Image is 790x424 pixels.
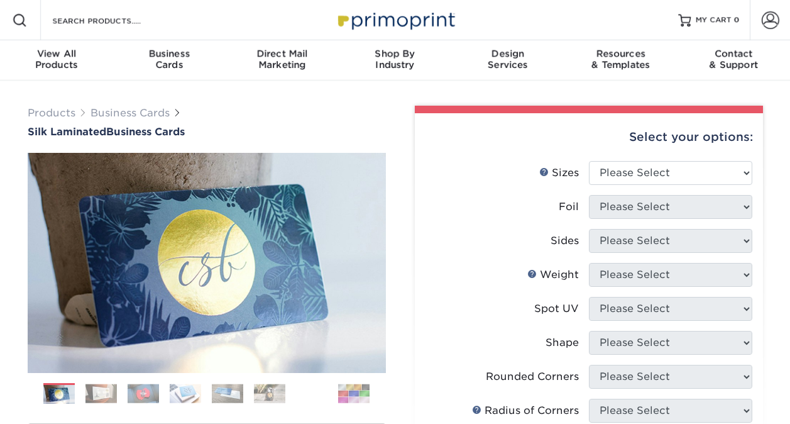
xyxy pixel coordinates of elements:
[113,48,226,59] span: Business
[696,15,732,26] span: MY CART
[226,48,339,59] span: Direct Mail
[539,165,579,181] div: Sizes
[339,48,452,70] div: Industry
[546,335,579,350] div: Shape
[564,48,678,59] span: Resources
[534,301,579,316] div: Spot UV
[425,113,753,161] div: Select your options:
[486,369,579,384] div: Rounded Corners
[677,48,790,70] div: & Support
[472,403,579,418] div: Radius of Corners
[85,384,117,403] img: Business Cards 02
[339,40,452,81] a: Shop ByIndustry
[128,384,159,403] img: Business Cards 03
[170,384,201,403] img: Business Cards 04
[226,48,339,70] div: Marketing
[28,126,106,138] span: Silk Laminated
[564,40,678,81] a: Resources& Templates
[339,48,452,59] span: Shop By
[677,48,790,59] span: Contact
[28,126,386,138] h1: Business Cards
[51,13,173,28] input: SEARCH PRODUCTS.....
[451,40,564,81] a: DesignServices
[43,379,75,410] img: Business Cards 01
[551,233,579,248] div: Sides
[527,267,579,282] div: Weight
[28,107,75,119] a: Products
[28,126,386,138] a: Silk LaminatedBusiness Cards
[254,384,285,403] img: Business Cards 06
[734,16,740,25] span: 0
[677,40,790,81] a: Contact& Support
[113,48,226,70] div: Cards
[296,378,327,410] img: Business Cards 07
[113,40,226,81] a: BusinessCards
[212,384,243,403] img: Business Cards 05
[559,199,579,215] div: Foil
[338,384,370,403] img: Business Cards 08
[451,48,564,59] span: Design
[564,48,678,70] div: & Templates
[226,40,339,81] a: Direct MailMarketing
[451,48,564,70] div: Services
[332,6,458,33] img: Primoprint
[91,107,170,119] a: Business Cards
